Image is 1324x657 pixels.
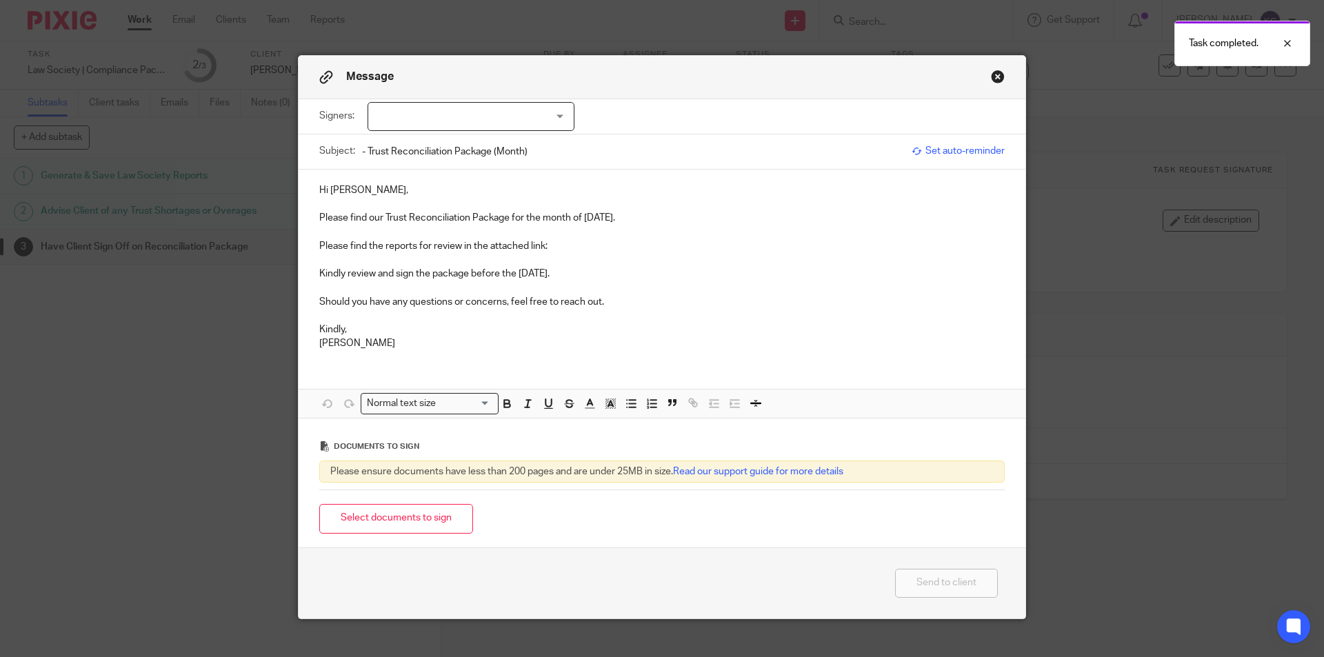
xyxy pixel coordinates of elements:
[319,109,361,123] label: Signers:
[319,323,1005,336] p: Kindly,
[364,396,439,411] span: Normal text size
[912,144,1005,158] span: Set auto-reminder
[319,239,1005,253] p: Please find the reports for review in the attached link:
[1189,37,1258,50] p: Task completed.
[673,467,843,476] a: Read our support guide for more details
[319,211,1005,225] p: Please find our Trust Reconciliation Package for the month of [DATE].
[441,396,490,411] input: Search for option
[895,569,998,598] button: Send to client
[319,144,355,158] label: Subject:
[334,443,419,450] span: Documents to sign
[319,461,1005,483] div: Please ensure documents have less than 200 pages and are under 25MB in size.
[319,504,473,534] button: Select documents to sign
[319,336,1005,350] p: [PERSON_NAME]
[319,295,1005,309] p: Should you have any questions or concerns, feel free to reach out.
[319,183,1005,197] p: Hi [PERSON_NAME],
[361,393,499,414] div: Search for option
[319,267,1005,281] p: Kindly review and sign the package before the [DATE].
